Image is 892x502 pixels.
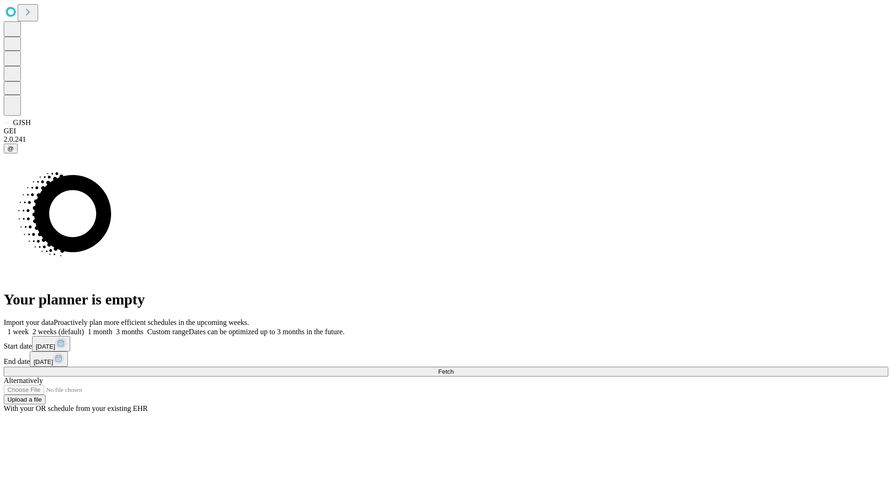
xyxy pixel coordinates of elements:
span: GJSH [13,119,31,126]
span: With your OR schedule from your existing EHR [4,404,148,412]
span: @ [7,145,14,152]
div: GEI [4,127,888,135]
button: [DATE] [32,336,70,351]
span: Fetch [438,368,453,375]
button: @ [4,144,18,153]
span: 2 weeks (default) [33,328,84,336]
div: End date [4,351,888,367]
span: 1 week [7,328,29,336]
h1: Your planner is empty [4,291,888,308]
button: [DATE] [30,351,68,367]
button: Upload a file [4,395,46,404]
span: Proactively plan more efficient schedules in the upcoming weeks. [54,318,249,326]
button: Fetch [4,367,888,376]
span: Dates can be optimized up to 3 months in the future. [189,328,344,336]
span: [DATE] [36,343,55,350]
span: Import your data [4,318,54,326]
span: 1 month [88,328,112,336]
span: 3 months [116,328,144,336]
span: [DATE] [33,358,53,365]
div: Start date [4,336,888,351]
span: Custom range [147,328,189,336]
span: Alternatively [4,376,43,384]
div: 2.0.241 [4,135,888,144]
